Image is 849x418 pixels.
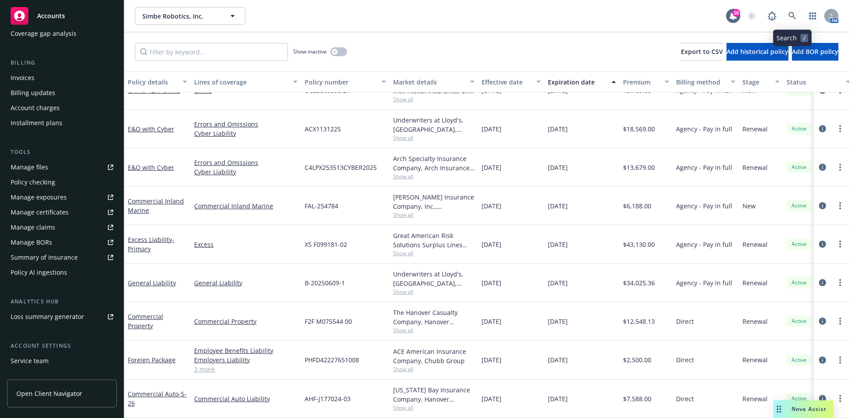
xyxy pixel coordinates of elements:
[676,394,694,403] span: Direct
[7,354,117,368] a: Service team
[393,173,474,180] span: Show all
[305,124,341,134] span: ACX1131225
[11,175,55,189] div: Policy checking
[548,163,568,172] span: [DATE]
[482,163,501,172] span: [DATE]
[548,317,568,326] span: [DATE]
[393,211,474,219] span: Show all
[620,71,673,92] button: Premium
[7,4,117,28] a: Accounts
[835,239,845,249] a: more
[817,316,828,326] a: circleInformation
[7,235,117,249] a: Manage BORs
[817,200,828,211] a: circleInformation
[732,9,740,17] div: 10
[548,124,568,134] span: [DATE]
[11,86,55,100] div: Billing updates
[623,394,651,403] span: $7,588.00
[128,312,163,330] a: Commercial Property
[676,278,732,288] span: Agency - Pay in full
[7,27,117,41] a: Coverage gap analysis
[742,317,768,326] span: Renewal
[835,277,845,288] a: more
[817,393,828,404] a: circleInformation
[393,326,474,334] span: Show all
[7,86,117,100] a: Billing updates
[676,77,726,87] div: Billing method
[393,249,474,257] span: Show all
[393,154,474,173] div: Arch Specialty Insurance Company, Arch Insurance Company, CRC Group
[128,197,184,215] a: Commercial Inland Marine
[835,200,845,211] a: more
[194,355,298,364] a: Employers Liability
[817,277,828,288] a: circleInformation
[7,205,117,219] a: Manage certificates
[128,390,187,407] a: Commercial Auto
[11,205,69,219] div: Manage certificates
[11,116,62,130] div: Installment plans
[135,43,288,61] input: Filter by keyword...
[548,278,568,288] span: [DATE]
[623,278,655,288] span: $34,025.36
[11,235,52,249] div: Manage BORs
[742,278,768,288] span: Renewal
[817,355,828,365] a: circleInformation
[128,163,174,172] a: E&O with Cyber
[393,308,474,326] div: The Hanover Casualty Company, Hanover Insurance Group
[393,288,474,295] span: Show all
[804,7,822,25] a: Switch app
[623,163,655,172] span: $13,679.00
[7,265,117,280] a: Policy AI ingestions
[835,316,845,326] a: more
[194,167,298,176] a: Cyber Liability
[742,124,768,134] span: Renewal
[11,250,78,265] div: Summary of insurance
[7,160,117,174] a: Manage files
[623,124,655,134] span: $18,569.00
[293,48,327,55] span: Show inactive
[305,278,345,288] span: B-20250609-1
[676,124,732,134] span: Agency - Pay in full
[790,395,808,403] span: Active
[7,341,117,350] div: Account settings
[482,240,501,249] span: [DATE]
[11,369,67,383] div: Sales relationships
[482,355,501,364] span: [DATE]
[128,235,174,253] a: Excess Liability
[482,278,501,288] span: [DATE]
[790,163,808,171] span: Active
[817,239,828,249] a: circleInformation
[623,240,655,249] span: $43,130.00
[393,347,474,365] div: ACE American Insurance Company, Chubb Group
[742,355,768,364] span: Renewal
[11,101,60,115] div: Account charges
[194,278,298,288] a: General Liability
[727,47,788,56] span: Add historical policy
[482,394,501,403] span: [DATE]
[7,116,117,130] a: Installment plans
[145,86,180,95] span: - $2M Crime
[792,47,838,56] span: Add BOR policy
[7,58,117,67] div: Billing
[11,190,67,204] div: Manage exposures
[792,405,826,413] span: Nova Assist
[790,240,808,248] span: Active
[393,77,465,87] div: Market details
[11,27,76,41] div: Coverage gap analysis
[676,201,732,211] span: Agency - Pay in full
[743,7,761,25] a: Start snowing
[673,71,739,92] button: Billing method
[7,310,117,324] a: Loss summary generator
[835,123,845,134] a: more
[623,355,651,364] span: $2,500.00
[135,7,245,25] button: Simbe Robotics, Inc.
[11,265,67,280] div: Policy AI ingestions
[128,77,177,87] div: Policy details
[128,279,176,287] a: General Liability
[727,43,788,61] button: Add historical policy
[7,101,117,115] a: Account charges
[681,47,723,56] span: Export to CSV
[676,163,732,172] span: Agency - Pay in full
[16,389,82,398] span: Open Client Navigator
[7,250,117,265] a: Summary of insurance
